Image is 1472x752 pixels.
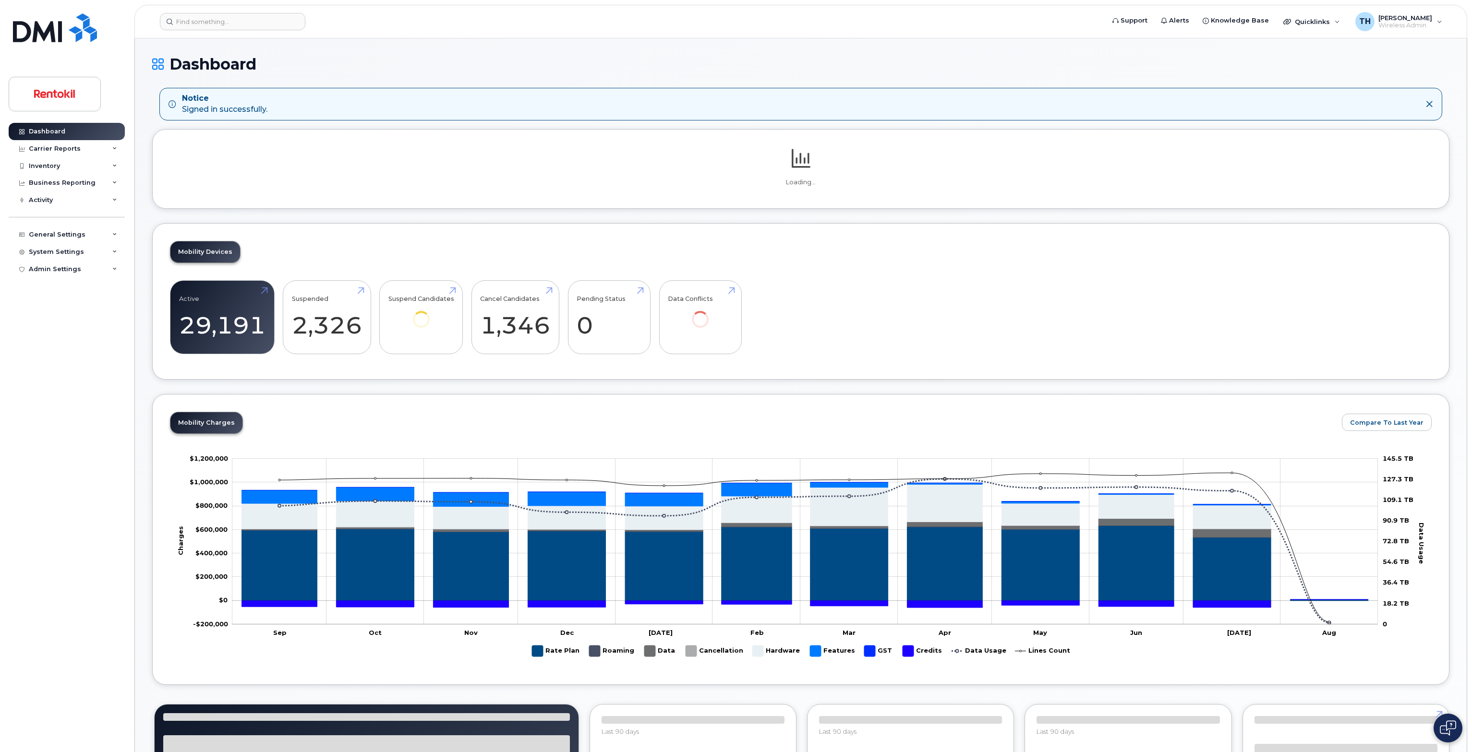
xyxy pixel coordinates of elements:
span: Last 90 days [1037,728,1074,735]
tspan: Sep [273,628,287,636]
tspan: $800,000 [195,501,228,509]
span: Compare To Last Year [1350,418,1424,427]
g: Cancellation [686,642,743,660]
tspan: [DATE] [1227,628,1251,636]
a: Suspended 2,326 [292,286,362,349]
tspan: Data Usage [1418,523,1425,564]
a: Pending Status 0 [577,286,641,349]
tspan: 18.2 TB [1383,599,1409,607]
g: $0 [195,525,228,533]
tspan: $200,000 [195,573,228,580]
tspan: Apr [938,628,951,636]
tspan: 90.9 TB [1383,516,1409,524]
tspan: Charges [176,526,184,555]
g: Data Usage [952,642,1006,660]
span: Last 90 days [602,728,639,735]
g: $0 [190,478,228,486]
g: Credits [903,642,942,660]
g: $0 [195,549,228,556]
g: Chart [176,454,1425,660]
tspan: 127.3 TB [1383,475,1413,482]
tspan: Oct [369,628,382,636]
g: Credits [241,599,1368,608]
g: $0 [195,573,228,580]
button: Compare To Last Year [1342,414,1432,431]
span: Last 90 days [819,728,857,735]
g: $0 [193,620,228,627]
tspan: -$200,000 [193,620,228,627]
div: Signed in successfully. [182,93,267,115]
a: Suspend Candidates [388,286,454,341]
g: $0 [190,454,228,462]
a: Mobility Charges [170,412,242,433]
tspan: Mar [843,628,856,636]
strong: Notice [182,93,267,104]
tspan: 145.5 TB [1383,454,1413,462]
a: Data Conflicts [668,286,733,341]
tspan: Aug [1322,628,1336,636]
g: Features [810,642,855,660]
g: Data [644,642,676,660]
tspan: $600,000 [195,525,228,533]
tspan: $1,200,000 [190,454,228,462]
g: Rate Plan [241,525,1368,600]
tspan: Dec [560,628,574,636]
tspan: 54.6 TB [1383,558,1409,565]
tspan: Jun [1130,628,1142,636]
g: GST [864,642,893,660]
g: Lines Count [1015,642,1070,660]
tspan: 72.8 TB [1383,537,1409,545]
g: Hardware [752,642,800,660]
tspan: [DATE] [648,628,672,636]
g: $0 [195,501,228,509]
g: Rate Plan [532,642,579,660]
a: Mobility Devices [170,241,240,263]
tspan: 36.4 TB [1383,578,1409,586]
tspan: 109.1 TB [1383,495,1413,503]
tspan: $0 [219,596,228,604]
tspan: 0 [1383,620,1387,627]
a: Active 29,191 [179,286,265,349]
a: Cancel Candidates 1,346 [480,286,550,349]
g: Roaming [589,642,635,660]
tspan: Feb [750,628,764,636]
tspan: $1,000,000 [190,478,228,486]
p: Loading... [170,178,1432,187]
h1: Dashboard [152,56,1449,72]
g: Legend [532,642,1070,660]
tspan: May [1033,628,1047,636]
tspan: $400,000 [195,549,228,556]
img: Open chat [1440,720,1456,736]
tspan: Nov [464,628,478,636]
